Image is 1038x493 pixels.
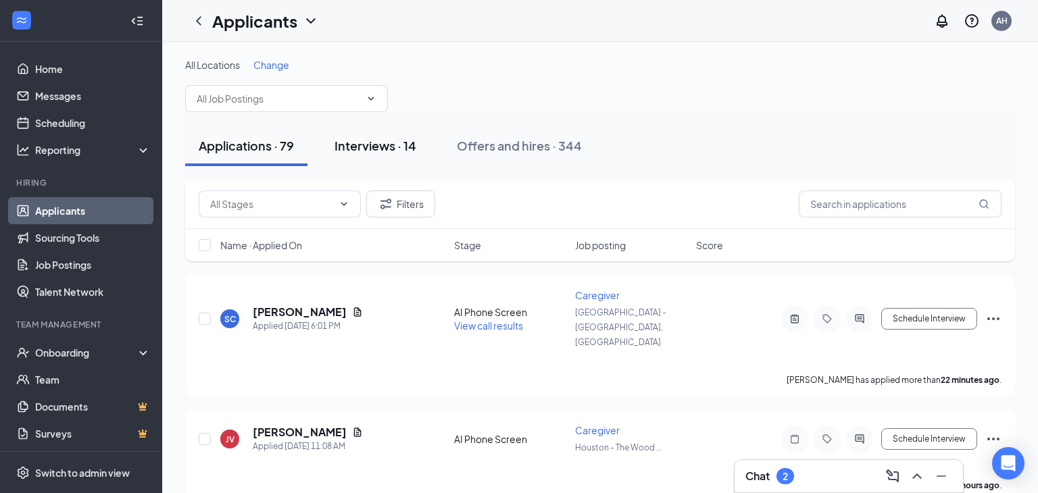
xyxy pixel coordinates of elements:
a: Sourcing Tools [35,224,151,251]
a: Home [35,55,151,82]
div: Switch to admin view [35,466,130,479]
svg: ChevronUp [909,468,925,484]
h1: Applicants [212,9,297,32]
svg: Tag [819,434,835,444]
input: Search in applications [799,190,1002,217]
div: Applied [DATE] 11:08 AM [253,440,363,453]
span: Change [253,59,289,71]
div: Onboarding [35,346,139,359]
button: Minimize [931,465,952,487]
button: ChevronUp [906,465,928,487]
svg: Analysis [16,143,30,157]
div: Open Intercom Messenger [992,447,1024,479]
a: Team [35,366,151,393]
a: DocumentsCrown [35,393,151,420]
a: SurveysCrown [35,420,151,447]
span: [GEOGRAPHIC_DATA] - [GEOGRAPHIC_DATA], [GEOGRAPHIC_DATA] [575,307,666,347]
svg: MagnifyingGlass [979,199,989,209]
svg: Tag [819,313,835,324]
div: Applied [DATE] 6:01 PM [253,319,363,333]
div: Team Management [16,319,148,330]
svg: Settings [16,466,30,479]
svg: Notifications [934,13,950,29]
span: Caregiver [575,424,620,436]
div: Applications · 79 [199,137,294,154]
div: SC [224,313,236,325]
a: Applicants [35,197,151,224]
div: 2 [783,471,788,482]
div: Reporting [35,143,151,157]
svg: ActiveChat [851,313,868,324]
b: 22 minutes ago [941,375,999,385]
a: Scheduling [35,109,151,136]
a: Talent Network [35,278,151,305]
span: Stage [454,238,481,252]
div: JV [226,434,234,445]
svg: ActiveNote [787,313,803,324]
button: Schedule Interview [881,428,977,450]
p: [PERSON_NAME] has applied more than . [787,374,1002,386]
svg: WorkstreamLogo [15,14,28,27]
span: Caregiver [575,289,620,301]
svg: Filter [378,196,394,212]
a: Messages [35,82,151,109]
div: Offers and hires · 344 [457,137,582,154]
svg: Note [787,434,803,444]
svg: ChevronDown [366,93,376,104]
button: Schedule Interview [881,308,977,330]
svg: ComposeMessage [885,468,901,484]
a: Job Postings [35,251,151,278]
b: 7 hours ago [955,480,999,490]
svg: Document [352,307,363,317]
button: ComposeMessage [882,465,904,487]
h5: [PERSON_NAME] [253,305,347,319]
span: Name · Applied On [220,238,302,252]
span: All Locations [185,59,240,71]
button: Filter Filters [366,190,435,217]
svg: QuestionInfo [964,13,980,29]
svg: ChevronLeft [191,13,207,29]
div: Hiring [16,177,148,188]
div: AI Phone Screen [454,305,567,319]
svg: Ellipses [985,431,1002,447]
span: Score [696,238,723,252]
div: AI Phone Screen [454,432,567,446]
div: Interviews · 14 [335,137,416,154]
h3: Chat [745,469,770,484]
svg: ChevronDown [339,199,349,209]
input: All Job Postings [197,91,360,106]
svg: Document [352,427,363,438]
svg: Minimize [933,468,949,484]
span: Houston - The Wood ... [575,442,662,452]
svg: Ellipses [985,311,1002,327]
input: All Stages [210,197,333,211]
span: Job posting [575,238,626,252]
div: AH [996,15,1008,26]
svg: ActiveChat [851,434,868,444]
h5: [PERSON_NAME] [253,425,347,440]
svg: UserCheck [16,346,30,359]
svg: Collapse [130,14,144,28]
svg: ChevronDown [303,13,319,29]
span: View call results [454,319,523,332]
